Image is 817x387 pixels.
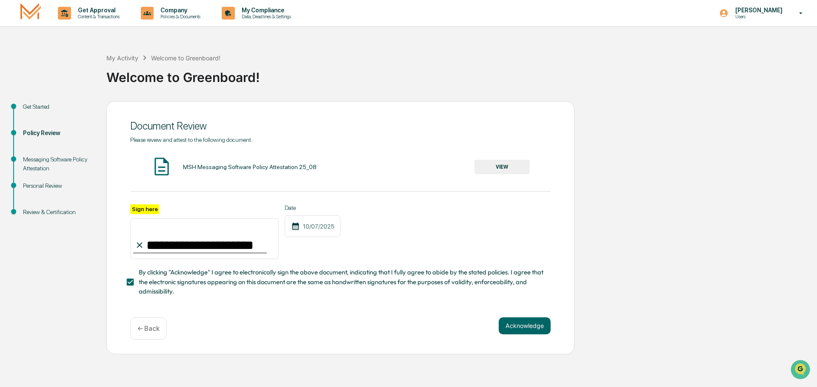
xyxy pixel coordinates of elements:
[23,208,93,217] div: Review & Certification
[235,7,295,14] p: My Compliance
[285,204,340,211] label: Date
[474,160,530,174] button: VIEW
[60,144,103,150] a: Powered byPylon
[728,7,787,14] p: [PERSON_NAME]
[29,65,140,73] div: Start new chat
[17,107,55,116] span: Preclearance
[130,204,159,214] label: Sign here
[139,268,544,296] span: By clicking "Acknowledge" I agree to electronically sign the above document, indicating that I fu...
[71,14,124,20] p: Content & Transactions
[130,136,252,143] span: Please review and attest to the following document.
[85,144,103,150] span: Pylon
[183,164,317,170] div: MSH Messaging Software Policy Attestation 25_08
[154,14,205,20] p: Policies & Documents
[130,120,551,132] div: Document Review
[145,68,155,78] button: Start new chat
[23,155,93,173] div: Messaging Software Policy Attestation
[285,215,340,237] div: 10/07/2025
[23,129,93,138] div: Policy Review
[106,63,813,85] div: Welcome to Greenboard!
[58,104,109,119] a: 🗄️Attestations
[70,107,106,116] span: Attestations
[62,108,69,115] div: 🗄️
[20,3,41,23] img: logo
[9,18,155,31] p: How can we help?
[790,359,813,382] iframe: Open customer support
[5,104,58,119] a: 🖐️Preclearance
[9,108,15,115] div: 🖐️
[9,65,24,80] img: 1746055101610-c473b297-6a78-478c-a979-82029cc54cd1
[23,181,93,190] div: Personal Review
[499,317,551,334] button: Acknowledge
[235,14,295,20] p: Data, Deadlines & Settings
[23,102,93,111] div: Get Started
[154,7,205,14] p: Company
[151,54,220,62] div: Welcome to Greenboard!
[137,325,160,333] p: ← Back
[151,156,172,177] img: Document Icon
[71,7,124,14] p: Get Approval
[9,124,15,131] div: 🔎
[728,14,787,20] p: Users
[29,73,108,80] div: We're available if you need us!
[17,123,54,132] span: Data Lookup
[106,54,138,62] div: My Activity
[5,120,57,135] a: 🔎Data Lookup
